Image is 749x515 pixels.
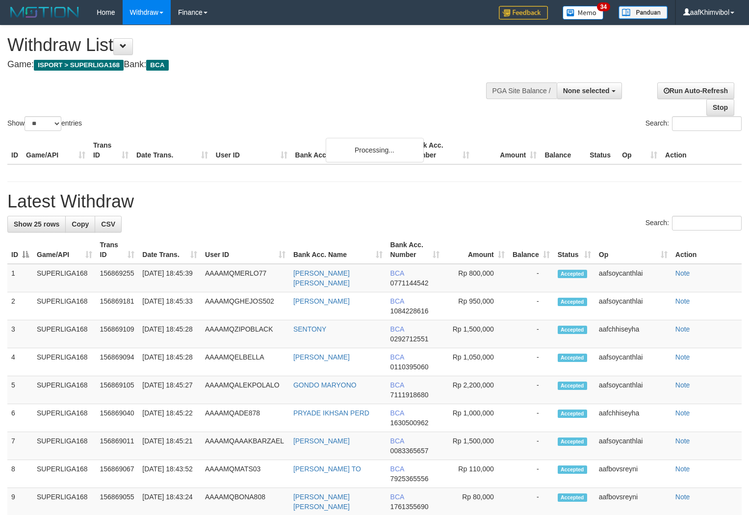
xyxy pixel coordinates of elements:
td: AAAAMQZIPOBLACK [201,320,289,348]
td: - [509,404,554,432]
th: Bank Acc. Number [406,136,473,164]
td: SUPERLIGA168 [33,292,96,320]
td: aafchhiseyha [595,320,672,348]
a: Note [675,269,690,277]
td: AAAAMQMERLO77 [201,264,289,292]
td: aafsoycanthlai [595,264,672,292]
td: AAAAMQAAAKBARZAEL [201,432,289,460]
span: Accepted [558,298,587,306]
span: Copy 1084228616 to clipboard [390,307,429,315]
img: Feedback.jpg [499,6,548,20]
span: BCA [390,465,404,473]
td: 8 [7,460,33,488]
td: [DATE] 18:45:28 [138,348,201,376]
label: Show entries [7,116,82,131]
td: - [509,348,554,376]
span: Copy 0292712551 to clipboard [390,335,429,343]
th: Amount [473,136,541,164]
td: AAAAMQGHEJOS502 [201,292,289,320]
a: [PERSON_NAME] [PERSON_NAME] [293,493,350,511]
span: ISPORT > SUPERLIGA168 [34,60,124,71]
td: 5 [7,376,33,404]
img: MOTION_logo.png [7,5,82,20]
a: SENTONY [293,325,326,333]
td: 156869105 [96,376,139,404]
span: Accepted [558,493,587,502]
td: Rp 2,200,000 [443,376,509,404]
label: Search: [646,116,742,131]
a: [PERSON_NAME] [293,353,350,361]
span: Copy 0083365657 to clipboard [390,447,429,455]
a: [PERSON_NAME] [293,437,350,445]
img: Button%20Memo.svg [563,6,604,20]
td: 156869255 [96,264,139,292]
a: Note [675,493,690,501]
span: None selected [563,87,610,95]
th: ID: activate to sort column descending [7,236,33,264]
td: aafbovsreyni [595,460,672,488]
th: Date Trans. [132,136,212,164]
td: 6 [7,404,33,432]
label: Search: [646,216,742,231]
td: [DATE] 18:45:33 [138,292,201,320]
span: BCA [390,297,404,305]
td: Rp 800,000 [443,264,509,292]
span: Copy 0771144542 to clipboard [390,279,429,287]
a: [PERSON_NAME] TO [293,465,361,473]
th: Op [618,136,661,164]
a: GONDO MARYONO [293,381,357,389]
span: BCA [390,381,404,389]
td: 4 [7,348,33,376]
img: panduan.png [619,6,668,19]
td: [DATE] 18:43:52 [138,460,201,488]
span: BCA [390,409,404,417]
td: 156869094 [96,348,139,376]
td: 2 [7,292,33,320]
td: 156869011 [96,432,139,460]
input: Search: [672,216,742,231]
td: 156869040 [96,404,139,432]
th: Trans ID: activate to sort column ascending [96,236,139,264]
th: ID [7,136,22,164]
a: Note [675,465,690,473]
td: SUPERLIGA168 [33,404,96,432]
a: Show 25 rows [7,216,66,232]
th: Trans ID [89,136,132,164]
span: BCA [390,493,404,501]
a: Note [675,409,690,417]
th: Balance: activate to sort column ascending [509,236,554,264]
td: [DATE] 18:45:22 [138,404,201,432]
a: [PERSON_NAME] [PERSON_NAME] [293,269,350,287]
td: - [509,432,554,460]
th: Status [586,136,618,164]
span: 34 [597,2,610,11]
td: AAAAMQADE878 [201,404,289,432]
td: 156869181 [96,292,139,320]
td: - [509,460,554,488]
span: Accepted [558,270,587,278]
td: SUPERLIGA168 [33,264,96,292]
td: SUPERLIGA168 [33,348,96,376]
th: User ID: activate to sort column ascending [201,236,289,264]
span: Accepted [558,326,587,334]
td: 156869067 [96,460,139,488]
span: Copy 7925365556 to clipboard [390,475,429,483]
td: aafsoycanthlai [595,376,672,404]
td: Rp 950,000 [443,292,509,320]
span: Copy 1761355690 to clipboard [390,503,429,511]
a: [PERSON_NAME] [293,297,350,305]
a: CSV [95,216,122,232]
td: Rp 1,500,000 [443,320,509,348]
td: aafchhiseyha [595,404,672,432]
span: Accepted [558,438,587,446]
td: 3 [7,320,33,348]
th: Balance [541,136,586,164]
a: Note [675,437,690,445]
div: PGA Site Balance / [486,82,557,99]
th: Bank Acc. Name: activate to sort column ascending [289,236,387,264]
a: PRYADE IKHSAN PERD [293,409,369,417]
a: Run Auto-Refresh [657,82,734,99]
span: BCA [390,437,404,445]
span: BCA [390,325,404,333]
th: Amount: activate to sort column ascending [443,236,509,264]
